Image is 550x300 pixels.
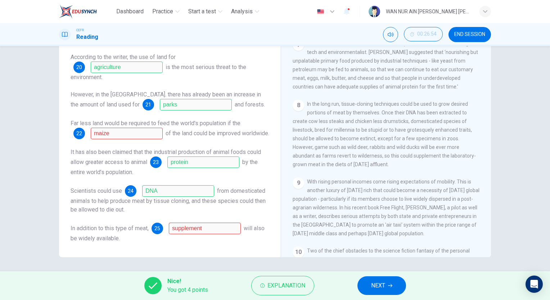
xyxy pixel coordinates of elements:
[293,246,304,258] div: 10
[76,131,82,136] span: 22
[169,223,241,234] input: game
[116,7,144,16] span: Dashboard
[357,276,406,295] button: NEXT
[316,9,325,14] img: en
[71,225,149,232] span: In addition to this type of meat,
[160,99,232,110] input: parks
[142,185,214,197] input: DNA
[185,5,225,18] button: Start a test
[188,7,216,16] span: Start a test
[167,277,208,286] span: Nice!
[113,5,146,18] button: Dashboard
[59,4,97,19] img: EduSynch logo
[231,7,253,16] span: Analysis
[371,281,385,291] span: NEXT
[71,91,261,108] span: However, in the [GEOGRAPHIC_DATA]. there has already been an increase in the amount of land used for
[59,4,113,19] a: EduSynch logo
[166,130,269,137] span: of the land could be improved worldwide.
[71,187,122,194] span: Scientists could use
[448,27,491,42] button: END SESSION
[228,5,262,18] button: Analysis
[71,187,266,213] span: from domesticated animals to help produce meat by tissue cloning, and these species could then be...
[71,120,240,127] span: Far less land would be required to feed the world's population if the
[293,101,476,167] span: In the long run, tissue-cloning techniques could be used to grow desired portions of meat by them...
[454,32,485,37] span: END SESSION
[404,27,443,42] div: Hide
[267,281,305,291] span: Explanation
[526,276,543,293] div: Open Intercom Messenger
[71,54,176,60] span: According to the writer, the use of land for
[154,226,160,231] span: 25
[251,276,314,295] button: Explanation
[235,101,265,108] span: and forests.
[417,31,437,37] span: 00:26:54
[383,27,398,42] div: Mute
[369,6,380,17] img: Profile picture
[293,248,479,297] span: Two of the chief obstacles to the science fiction fantasy of the personal plane or hover car are ...
[128,188,134,194] span: 24
[293,177,304,189] div: 9
[149,5,182,18] button: Practice
[71,149,261,165] span: It has also been claimed that the industrial production of animal foods could allow greater acces...
[167,156,239,168] input: protein
[293,100,304,111] div: 8
[91,128,163,139] input: productivity
[152,7,173,16] span: Practice
[386,7,471,16] div: WAN NUR AIN [PERSON_NAME] [PERSON_NAME]
[153,160,159,165] span: 23
[91,62,163,73] input: agriculture; farms; farmland;
[167,286,208,294] span: You got 4 points
[145,102,151,107] span: 21
[404,27,443,41] button: 00:26:54
[293,179,479,236] span: With rising personal incomes come rising expectations of mobility. This is another luxury of [DAT...
[76,33,98,41] h1: Reading
[76,28,84,33] span: CEFR
[76,65,82,70] span: 20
